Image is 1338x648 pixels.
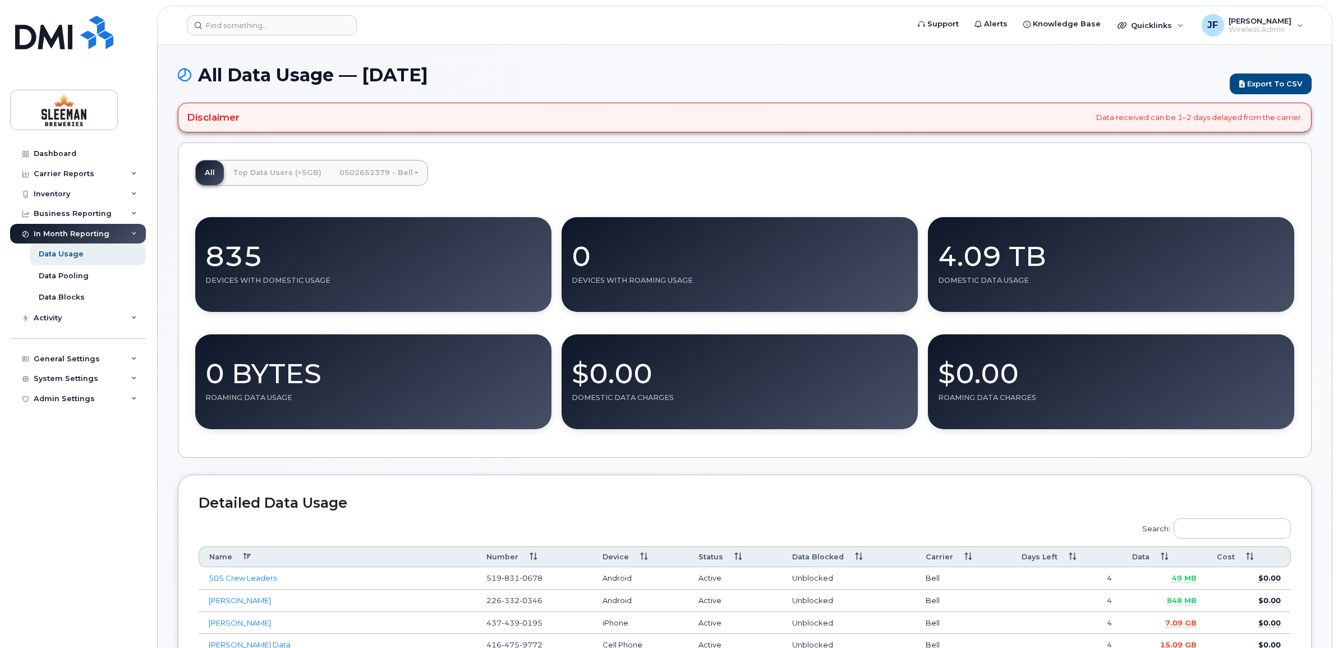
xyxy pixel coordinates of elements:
[688,567,782,590] td: Active
[1174,518,1291,539] input: Search:
[938,227,1284,276] div: 4.09 TB
[688,590,782,612] td: Active
[486,618,542,627] span: 437
[205,227,541,276] div: 835
[572,393,908,402] div: Domestic Data Charges
[592,612,688,635] td: iPhone
[1167,596,1197,605] span: 848 MB
[782,546,916,567] th: Data Blocked: activate to sort column ascending
[1011,546,1121,567] th: Days Left: activate to sort column ascending
[782,612,916,635] td: Unblocked
[1207,546,1291,567] th: Cost: activate to sort column ascending
[209,573,277,582] a: 505 Crew Leaders
[196,160,224,185] a: All
[782,590,916,612] td: Unblocked
[1258,618,1281,628] span: $0.00
[592,590,688,612] td: Android
[1165,618,1197,628] span: 7.09 GB
[1258,573,1281,583] span: $0.00
[1011,567,1121,590] td: 4
[187,112,240,123] h4: Disclaimer
[688,612,782,635] td: Active
[178,65,1224,85] h1: All Data Usage — [DATE]
[1258,596,1281,605] span: $0.00
[938,344,1284,393] div: $0.00
[486,573,542,582] span: 519
[224,160,330,185] a: Top Data Users (>5GB)
[916,612,1011,635] td: Bell
[199,546,476,567] th: Name: activate to sort column descending
[205,393,541,402] div: Roaming Data Usage
[209,618,271,627] a: [PERSON_NAME]
[199,495,1291,511] h2: Detailed Data Usage
[916,590,1011,612] td: Bell
[592,546,688,567] th: Device: activate to sort column ascending
[1011,612,1121,635] td: 4
[938,276,1284,285] div: Domestic Data Usage
[916,546,1011,567] th: Carrier: activate to sort column ascending
[938,393,1284,402] div: Roaming Data Charges
[782,567,916,590] td: Unblocked
[205,276,541,285] div: Devices With Domestic Usage
[1172,573,1197,583] span: 49 MB
[209,596,271,605] a: [PERSON_NAME]
[178,103,1312,132] div: Data received can be 1–2 days delayed from the carrier.
[486,596,542,605] span: 226
[1011,590,1121,612] td: 4
[502,573,519,582] span: 831
[502,618,519,627] span: 439
[519,618,542,627] span: 0195
[519,573,542,582] span: 0678
[592,567,688,590] td: Android
[330,160,427,185] a: 0502652379 - Bell
[572,227,908,276] div: 0
[572,344,908,393] div: $0.00
[916,567,1011,590] td: Bell
[688,546,782,567] th: Status: activate to sort column ascending
[572,276,908,285] div: Devices With Roaming Usage
[1135,511,1291,543] label: Search:
[502,596,519,605] span: 332
[205,344,541,393] div: 0 Bytes
[476,546,592,567] th: Number: activate to sort column ascending
[519,596,542,605] span: 0346
[1230,73,1312,94] a: Export to CSV
[1122,546,1207,567] th: Data: activate to sort column ascending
